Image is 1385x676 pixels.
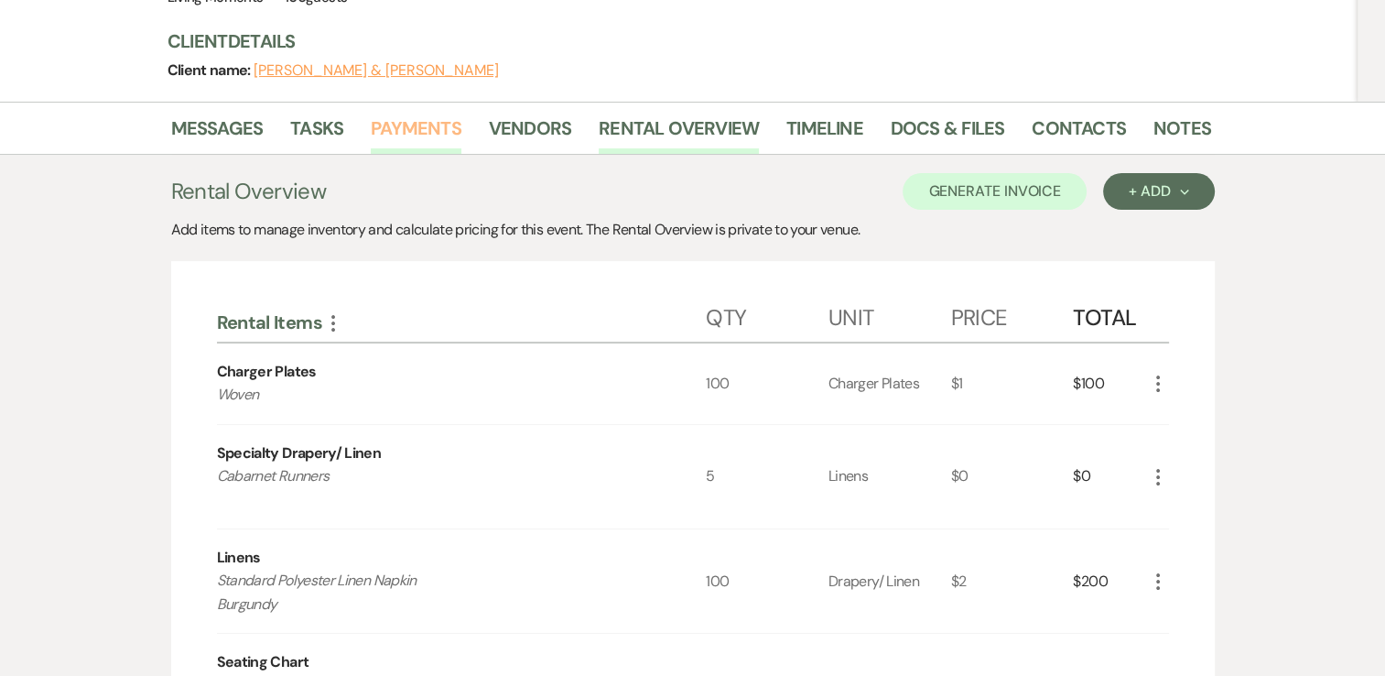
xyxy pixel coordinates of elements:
[951,343,1074,424] div: $1
[1073,343,1146,424] div: $100
[1073,529,1146,633] div: $200
[828,425,951,529] div: Linens
[828,529,951,633] div: Drapery/ Linen
[1032,114,1126,154] a: Contacts
[706,425,828,529] div: 5
[217,361,317,383] div: Charger Plates
[828,287,951,342] div: Unit
[1073,425,1146,529] div: $0
[217,464,657,511] p: Cabarnet Runners
[706,529,828,633] div: 100
[951,287,1074,342] div: Price
[168,28,1193,54] h3: Client Details
[1103,173,1214,210] button: + Add
[171,175,326,208] h3: Rental Overview
[706,287,828,342] div: Qty
[951,425,1074,529] div: $0
[254,63,499,78] button: [PERSON_NAME] & [PERSON_NAME]
[217,651,309,673] div: Seating Chart
[1073,287,1146,342] div: Total
[951,529,1074,633] div: $2
[599,114,759,154] a: Rental Overview
[290,114,343,154] a: Tasks
[371,114,461,154] a: Payments
[903,173,1087,210] button: Generate Invoice
[891,114,1004,154] a: Docs & Files
[217,547,261,569] div: Linens
[489,114,571,154] a: Vendors
[217,569,657,616] p: Standard Polyester Linen Napkin Burgundy
[171,219,1215,241] div: Add items to manage inventory and calculate pricing for this event. The Rental Overview is privat...
[1129,184,1188,199] div: + Add
[217,311,707,334] div: Rental Items
[828,343,951,424] div: Charger Plates
[217,383,657,407] p: Woven
[171,114,264,154] a: Messages
[706,343,828,424] div: 100
[786,114,863,154] a: Timeline
[217,442,382,464] div: Specialty Drapery/ Linen
[168,60,254,80] span: Client name:
[1153,114,1211,154] a: Notes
